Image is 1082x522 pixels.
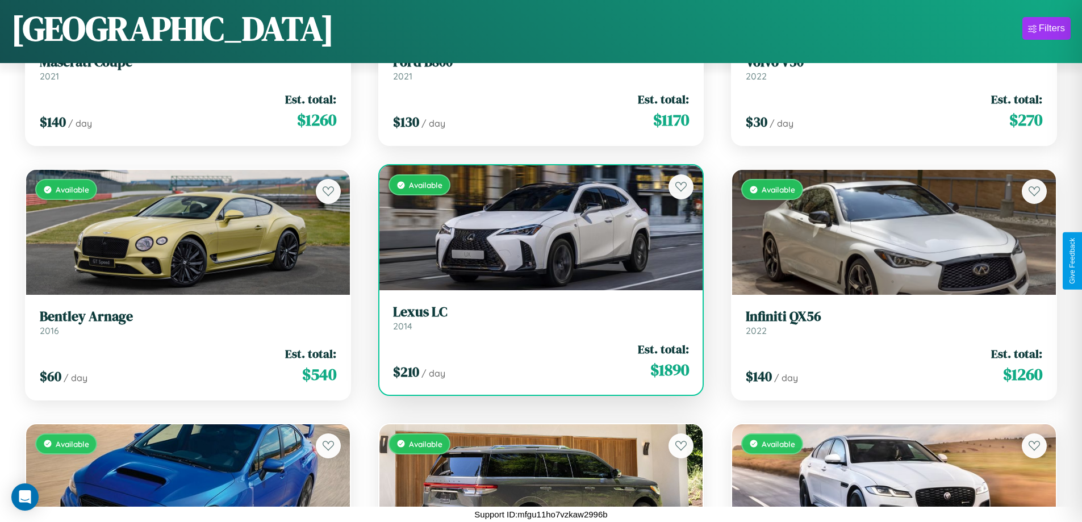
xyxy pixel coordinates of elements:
a: Bentley Arnage2016 [40,308,336,336]
span: Est. total: [285,345,336,362]
p: Support ID: mfgu11ho7vzkaw2996b [474,507,607,522]
span: Available [409,439,442,449]
a: Lexus LC2014 [393,304,690,332]
h1: [GEOGRAPHIC_DATA] [11,5,334,52]
span: Available [56,185,89,194]
span: / day [770,118,793,129]
span: $ 140 [746,367,772,386]
span: $ 1260 [1003,363,1042,386]
span: Est. total: [991,91,1042,107]
span: 2021 [393,70,412,82]
div: Filters [1039,23,1065,34]
span: $ 270 [1009,108,1042,131]
span: Est. total: [285,91,336,107]
span: Est. total: [991,345,1042,362]
span: $ 1260 [297,108,336,131]
span: 2016 [40,325,59,336]
a: Maserati Coupe2021 [40,54,336,82]
h3: Infiniti QX56 [746,308,1042,325]
a: Volvo V502022 [746,54,1042,82]
div: Open Intercom Messenger [11,483,39,511]
span: $ 1890 [650,358,689,381]
h3: Bentley Arnage [40,308,336,325]
span: / day [64,372,87,383]
span: Est. total: [638,341,689,357]
a: Infiniti QX562022 [746,308,1042,336]
span: 2022 [746,70,767,82]
span: Est. total: [638,91,689,107]
span: Available [409,180,442,190]
span: $ 1170 [653,108,689,131]
button: Filters [1022,17,1071,40]
span: 2022 [746,325,767,336]
span: $ 30 [746,112,767,131]
span: 2014 [393,320,412,332]
span: $ 130 [393,112,419,131]
span: Available [56,439,89,449]
div: Give Feedback [1068,238,1076,284]
span: / day [774,372,798,383]
span: 2021 [40,70,59,82]
a: Ford B8002021 [393,54,690,82]
span: $ 540 [302,363,336,386]
span: Available [762,439,795,449]
h3: Lexus LC [393,304,690,320]
span: Available [762,185,795,194]
span: $ 60 [40,367,61,386]
span: / day [421,118,445,129]
span: $ 140 [40,112,66,131]
span: / day [421,368,445,379]
span: / day [68,118,92,129]
span: $ 210 [393,362,419,381]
